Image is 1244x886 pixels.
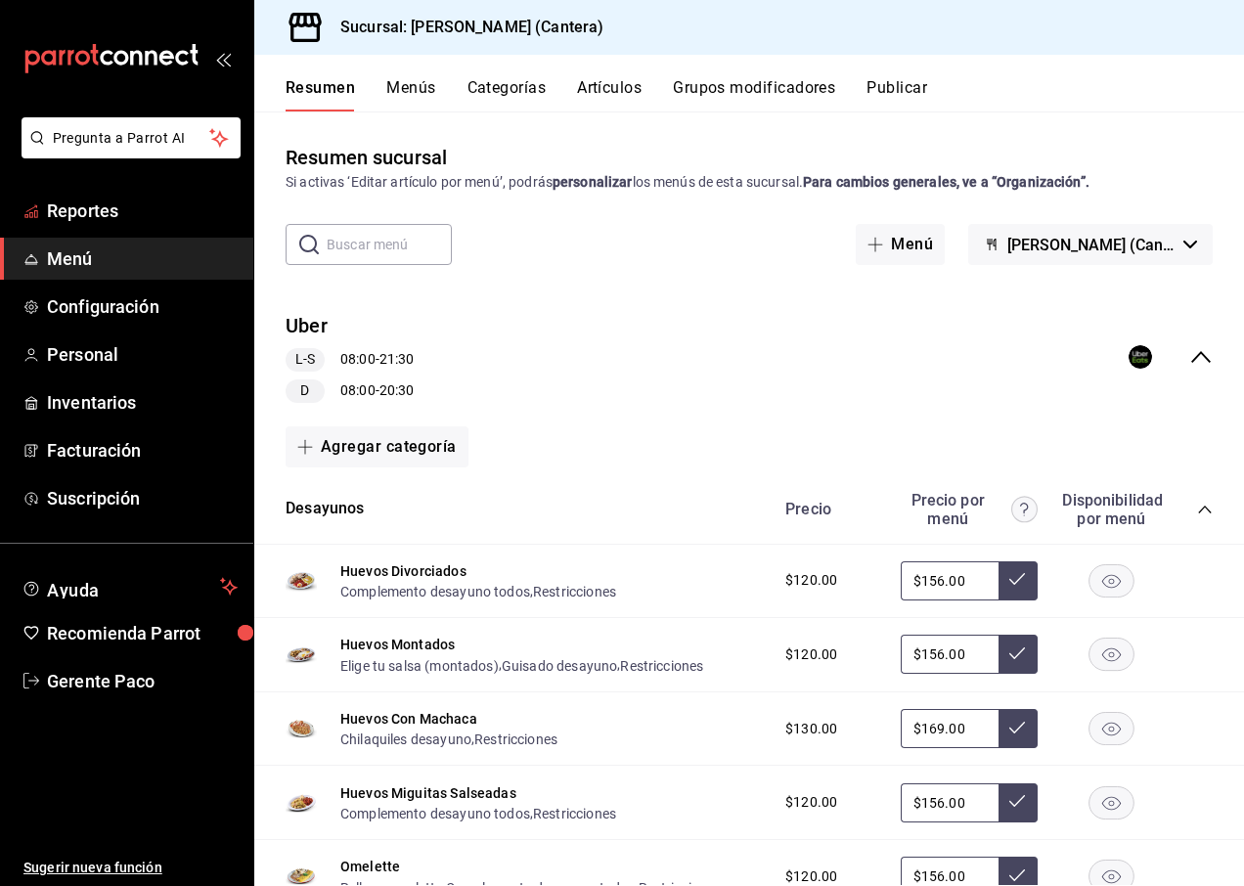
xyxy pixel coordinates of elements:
[785,792,837,813] span: $120.00
[22,117,241,158] button: Pregunta a Parrot AI
[968,224,1213,265] button: [PERSON_NAME] (Cantera)
[47,575,212,598] span: Ayuda
[340,561,466,581] button: Huevos Divorciados
[286,172,1213,193] div: Si activas ‘Editar artículo por menú’, podrás los menús de esta sucursal.
[286,498,365,520] button: Desayunos
[53,128,210,149] span: Pregunta a Parrot AI
[533,582,616,601] button: Restricciones
[286,348,414,372] div: 08:00 - 21:30
[340,709,477,729] button: Huevos Con Machaca
[47,668,238,694] span: Gerente Paco
[340,729,557,749] div: ,
[286,565,317,597] img: Preview
[325,16,603,39] h3: Sucursal: [PERSON_NAME] (Cantera)
[901,635,999,674] input: Sin ajuste
[901,561,999,600] input: Sin ajuste
[47,620,238,646] span: Recomienda Parrot
[1007,236,1176,254] span: [PERSON_NAME] (Cantera)
[47,198,238,224] span: Reportes
[340,581,616,601] div: ,
[1197,502,1213,517] button: collapse-category-row
[502,656,617,676] button: Guisado desayuno
[474,730,557,749] button: Restricciones
[620,656,703,676] button: Restricciones
[286,713,317,744] img: Preview
[47,293,238,320] span: Configuración
[47,389,238,416] span: Inventarios
[533,804,616,823] button: Restricciones
[340,783,516,803] button: Huevos Miguitas Salseadas
[340,804,530,823] button: Complemento desayuno todos
[47,437,238,464] span: Facturación
[292,380,317,401] span: D
[785,719,837,739] span: $130.00
[47,341,238,368] span: Personal
[1062,491,1160,528] div: Disponibilidad por menú
[340,857,400,876] button: Omelette
[803,174,1089,190] strong: Para cambios generales, ve a “Organización”.
[286,639,317,670] img: Preview
[340,582,530,601] button: Complemento desayuno todos
[673,78,835,111] button: Grupos modificadores
[340,656,499,676] button: Elige tu salsa (montados)
[254,296,1244,419] div: collapse-menu-row
[577,78,642,111] button: Artículos
[286,78,1244,111] div: navigation tabs
[47,485,238,511] span: Suscripción
[866,78,927,111] button: Publicar
[286,379,414,403] div: 08:00 - 20:30
[467,78,547,111] button: Categorías
[215,51,231,66] button: open_drawer_menu
[286,312,328,340] button: Uber
[288,349,323,370] span: L-S
[340,730,471,749] button: Chilaquiles desayuno
[327,225,452,264] input: Buscar menú
[901,783,999,822] input: Sin ajuste
[14,142,241,162] a: Pregunta a Parrot AI
[553,174,633,190] strong: personalizar
[340,803,616,823] div: ,
[286,143,447,172] div: Resumen sucursal
[901,491,1038,528] div: Precio por menú
[340,654,703,675] div: , ,
[286,78,355,111] button: Resumen
[901,709,999,748] input: Sin ajuste
[47,245,238,272] span: Menú
[386,78,435,111] button: Menús
[785,644,837,665] span: $120.00
[856,224,945,265] button: Menú
[766,500,891,518] div: Precio
[23,858,238,878] span: Sugerir nueva función
[785,570,837,591] span: $120.00
[286,787,317,819] img: Preview
[286,426,468,467] button: Agregar categoría
[340,635,455,654] button: Huevos Montados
